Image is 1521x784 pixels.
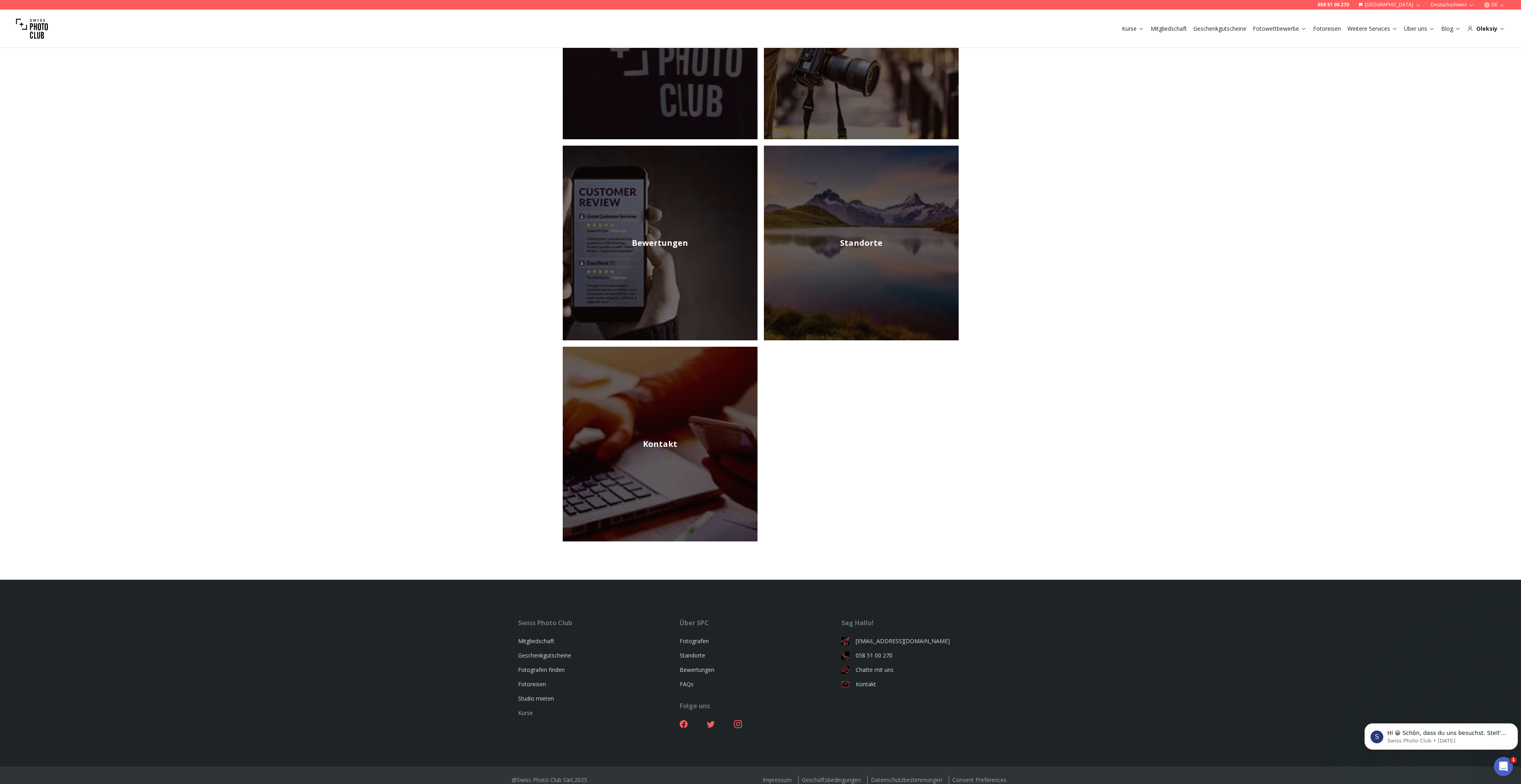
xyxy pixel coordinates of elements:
[1190,23,1250,34] button: Geschenkgutscheine
[1361,707,1521,762] iframe: Intercom notifications message
[563,146,758,340] a: Bewertungen
[1122,25,1144,33] a: Kurse
[1438,23,1464,34] button: Blog
[1310,23,1344,34] button: Fotoreisen
[1467,25,1505,33] div: Oleksiy
[764,146,959,340] img: Fotograf Buchen
[1147,23,1190,34] button: Mitgliedschaft
[760,776,795,784] a: Impressum
[680,618,841,628] div: Über SPC
[518,637,554,645] a: Mitgliedschaft
[841,618,1003,628] div: Sag Hallo!
[643,438,677,450] h2: Kontakt
[1151,25,1187,33] a: Mitgliedschaft
[518,709,533,717] a: Kurse
[1250,23,1310,34] button: Fotowettbewerbe
[518,695,554,702] a: Studio mieten
[518,618,680,628] div: Swiss Photo Club
[764,146,959,340] a: Standorte
[512,776,587,784] div: @Swiss Photo Club Sàrl, 2025
[1253,25,1307,33] a: Fotowettbewerbe
[841,680,1003,688] a: Kontakt
[841,637,1003,645] a: [EMAIL_ADDRESS][DOMAIN_NAME]
[841,652,1003,660] a: 058 51 00 270
[680,680,694,688] a: FAQs
[518,652,571,659] a: Geschenkgutscheine
[1193,25,1246,33] a: Geschenkgutscheine
[680,637,709,645] a: Fotografen
[1404,25,1435,33] a: Über uns
[798,776,864,784] a: Geschäftsbedingungen
[680,652,705,659] a: Standorte
[841,666,1003,674] a: Chatte mit uns
[518,666,565,673] a: Fotografen finden
[1441,25,1461,33] a: Blog
[1401,23,1438,34] button: Über uns
[867,776,945,784] a: Datenschutzbestimmungen
[1119,23,1147,34] button: Kurse
[680,666,714,673] a: Bewertungen
[16,13,48,45] img: Swiss photo club
[1344,23,1401,34] button: Weitere Services
[563,146,758,340] img: Fotograf Buchen
[1494,757,1513,776] iframe: Intercom live chat
[680,701,841,711] div: Folge uns
[949,776,1010,784] a: Consent Preferences
[1317,2,1349,8] a: 058 51 00 270
[563,347,758,541] img: Fotograf Buchen
[1313,25,1341,33] a: Fotoreisen
[1510,757,1517,763] span: 1
[563,347,758,541] a: Kontakt
[840,237,882,249] h2: Standorte
[632,237,688,249] h2: Bewertungen
[1347,25,1398,33] a: Weitere Services
[518,680,546,688] a: Fotoreisen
